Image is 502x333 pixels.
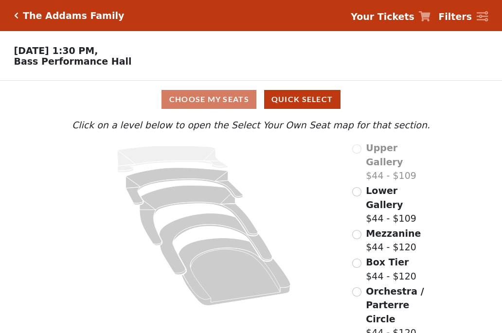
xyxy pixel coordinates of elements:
[366,286,424,324] span: Orchestra / Parterre Circle
[366,184,432,226] label: $44 - $109
[366,185,403,210] span: Lower Gallery
[179,238,291,306] path: Orchestra / Parterre Circle - Seats Available: 147
[126,168,243,205] path: Lower Gallery - Seats Available: 152
[14,12,18,19] a: Click here to go back to filters
[366,142,403,167] span: Upper Gallery
[366,257,409,267] span: Box Tier
[438,11,472,22] strong: Filters
[366,228,421,239] span: Mezzanine
[438,10,488,24] a: Filters
[264,90,341,109] button: Quick Select
[351,10,430,24] a: Your Tickets
[366,255,416,283] label: $44 - $120
[70,118,432,132] p: Click on a level below to open the Select Your Own Seat map for that section.
[23,10,124,21] h5: The Addams Family
[366,141,432,183] label: $44 - $109
[351,11,414,22] strong: Your Tickets
[117,146,228,173] path: Upper Gallery - Seats Available: 0
[366,227,421,254] label: $44 - $120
